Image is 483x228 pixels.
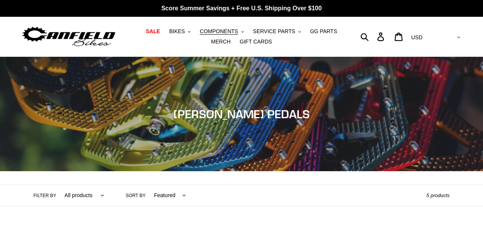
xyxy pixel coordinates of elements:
[200,28,238,35] span: COMPONENTS
[196,26,247,37] button: COMPONENTS
[310,28,337,35] span: GG PARTS
[173,107,310,121] span: [PERSON_NAME] PEDALS
[169,28,185,35] span: BIKES
[165,26,194,37] button: BIKES
[142,26,164,37] a: SALE
[207,37,234,47] a: MERCH
[306,26,341,37] a: GG PARTS
[34,192,57,199] label: Filter by
[146,28,160,35] span: SALE
[236,37,276,47] a: GIFT CARDS
[126,192,145,199] label: Sort by
[21,25,116,49] img: Canfield Bikes
[253,28,295,35] span: SERVICE PARTS
[211,39,231,45] span: MERCH
[240,39,272,45] span: GIFT CARDS
[426,193,450,198] span: 5 products
[249,26,305,37] button: SERVICE PARTS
